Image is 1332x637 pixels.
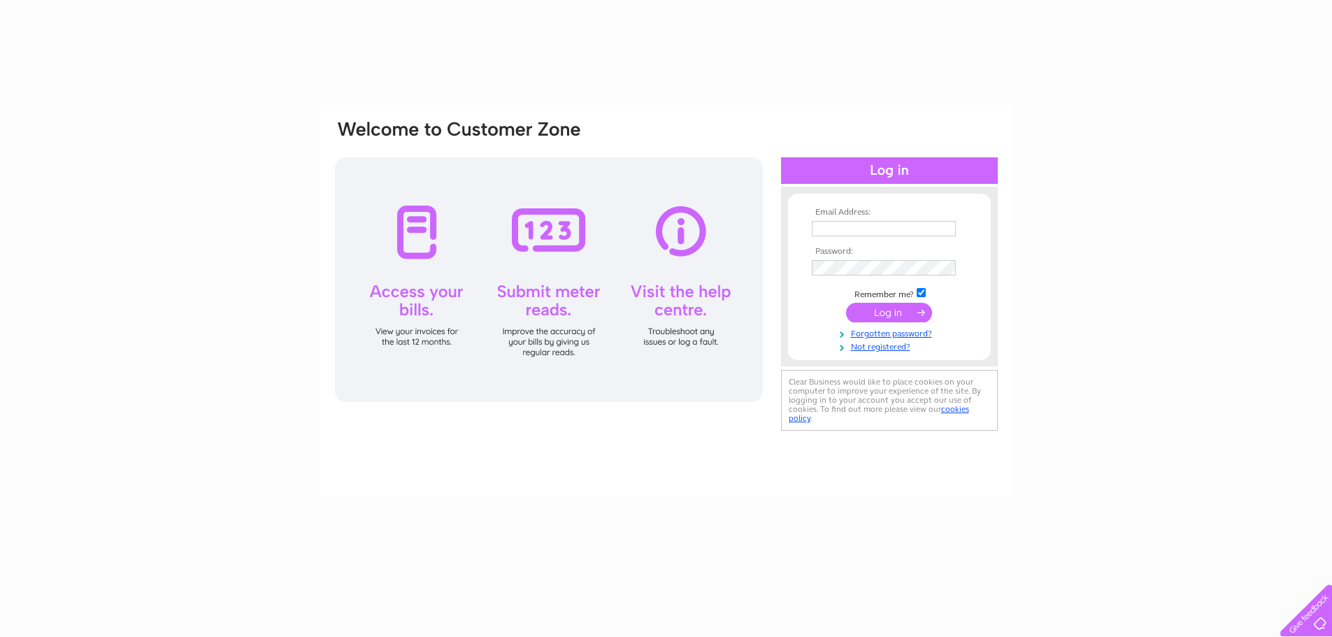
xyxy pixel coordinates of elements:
a: Forgotten password? [812,326,971,339]
div: Clear Business would like to place cookies on your computer to improve your experience of the sit... [781,370,998,431]
th: Email Address: [808,208,971,217]
a: Not registered? [812,339,971,352]
td: Remember me? [808,286,971,300]
th: Password: [808,247,971,257]
a: cookies policy [789,404,969,423]
input: Submit [846,303,932,322]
